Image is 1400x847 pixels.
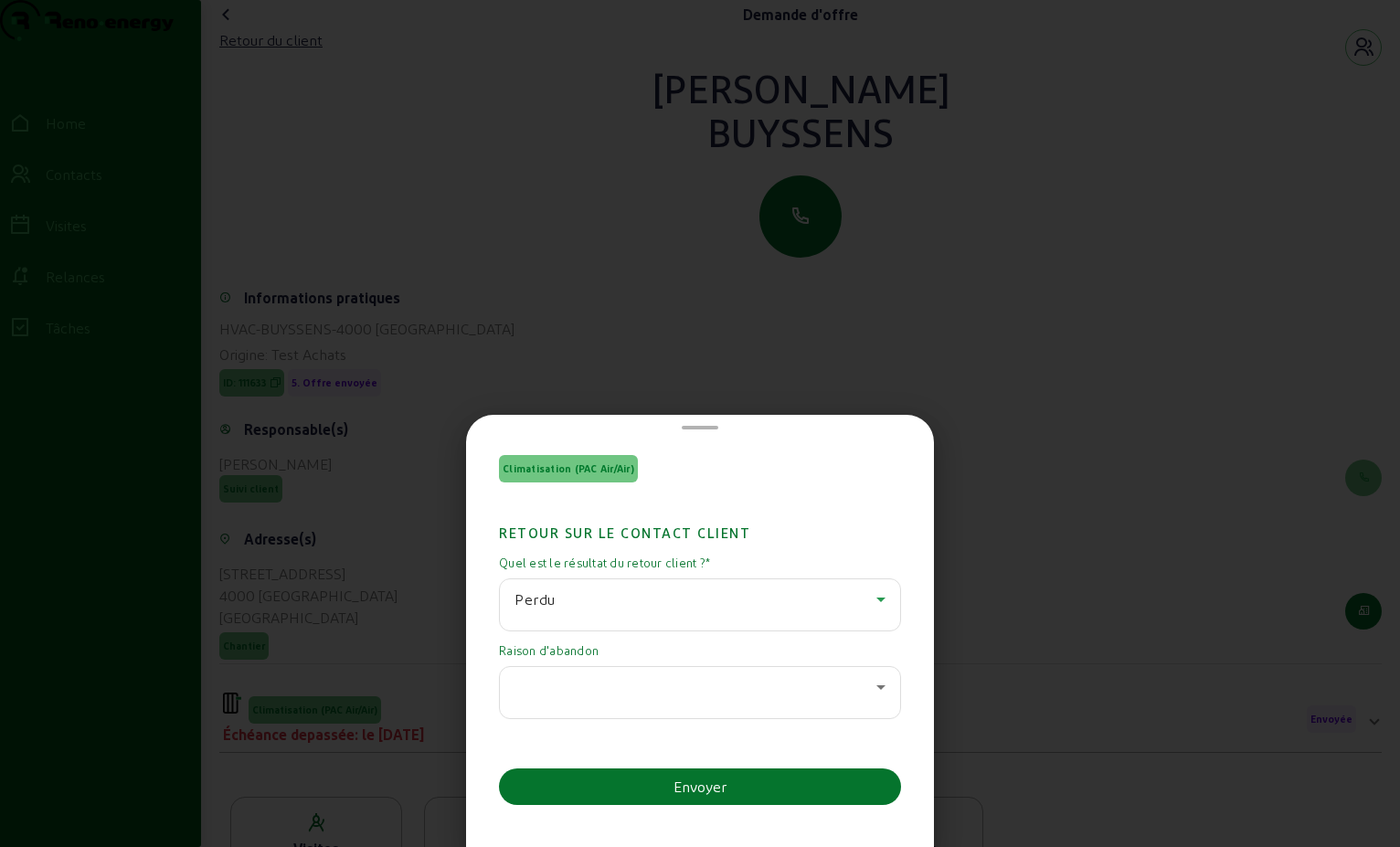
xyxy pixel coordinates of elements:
[673,776,727,798] div: Envoyer
[514,590,556,608] span: Perdu
[503,462,634,475] span: Climatisation (PAC Air/Air)
[499,642,901,659] mat-label: Raison d'abandon
[499,768,901,805] button: Envoyer
[499,494,901,544] h2: Retour sur le contact client
[499,555,901,571] mat-label: Quel est le résultat du retour client ?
